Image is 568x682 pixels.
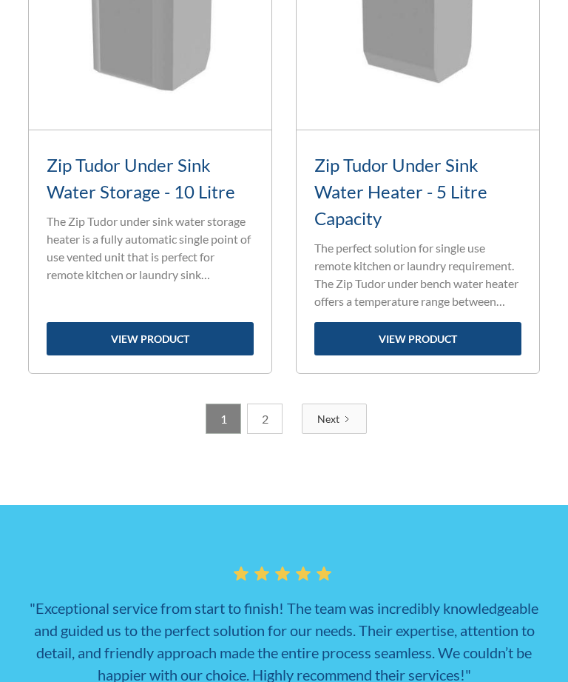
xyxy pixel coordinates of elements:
[314,152,521,232] h3: Zip Tudor Under Sink Water Heater - 5 Litre Capacity
[28,404,539,434] div: List
[73,23,115,42] span: Text us
[47,322,254,355] a: view product
[47,213,254,284] p: The Zip Tudor under sink water storage heater is a fully automatic single point of use vented uni...
[317,411,339,427] div: Next
[302,404,367,434] a: Next Page
[35,16,126,52] button: Select to open the chat widget
[47,152,254,205] h3: Zip Tudor Under Sink Water Storage - 10 Litre
[314,239,521,310] p: The perfect solution for single use remote kitchen or laundry requirement. The Zip Tudor under be...
[247,404,283,434] a: 2
[206,404,241,434] a: 1
[314,322,521,355] a: view product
